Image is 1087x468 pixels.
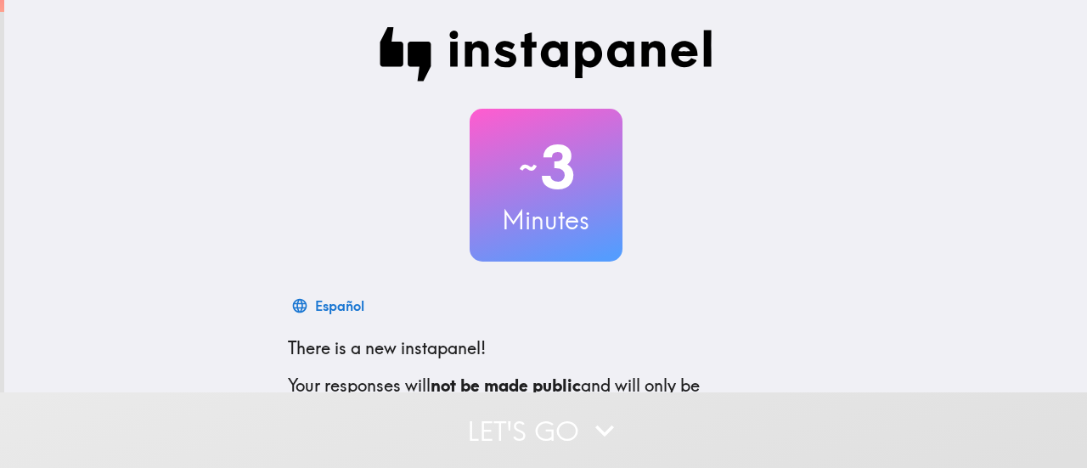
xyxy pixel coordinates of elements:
[288,374,804,445] p: Your responses will and will only be confidentially shared with our clients. We'll need your emai...
[470,202,622,238] h3: Minutes
[288,289,371,323] button: Español
[315,294,364,318] div: Español
[380,27,712,82] img: Instapanel
[470,133,622,202] h2: 3
[288,337,486,358] span: There is a new instapanel!
[516,142,540,193] span: ~
[431,375,581,396] b: not be made public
